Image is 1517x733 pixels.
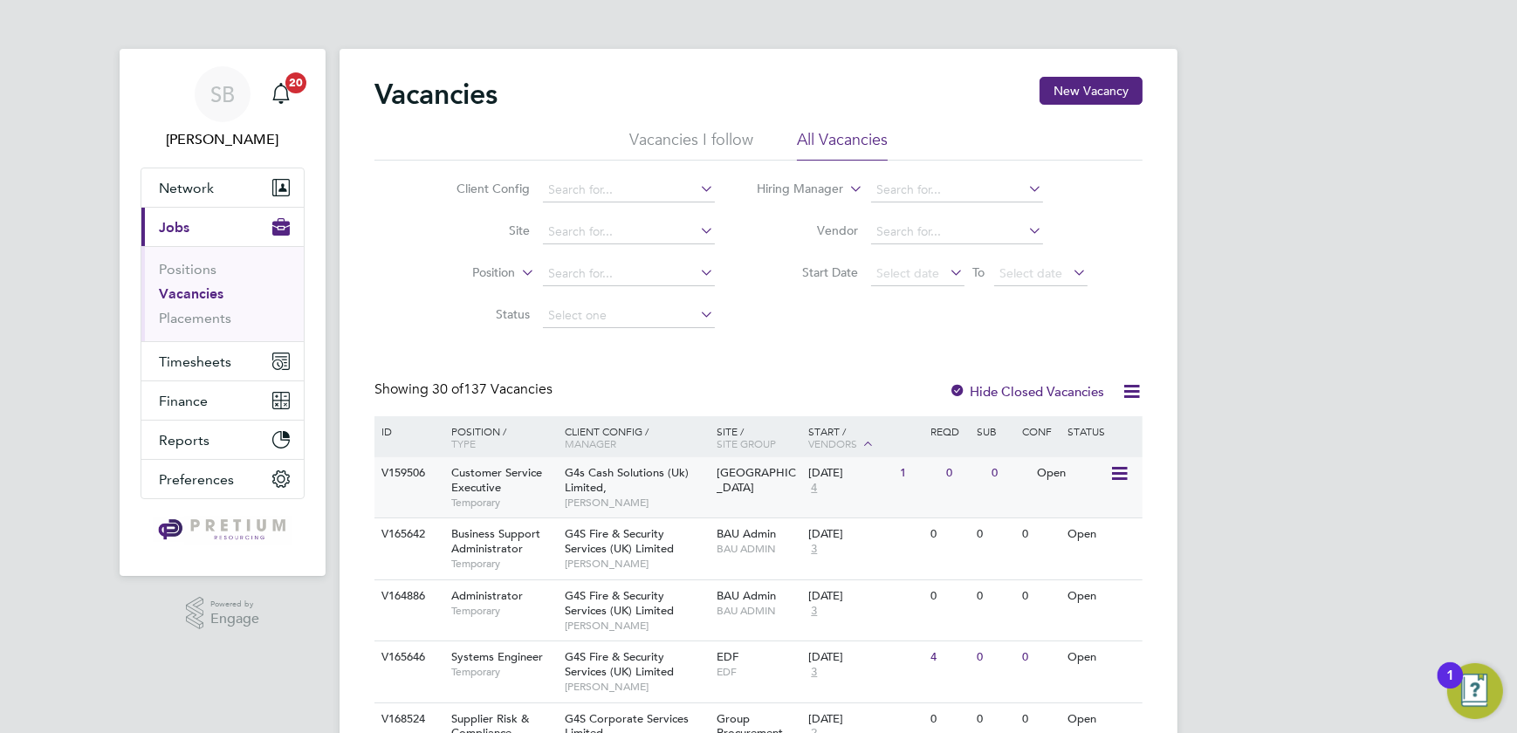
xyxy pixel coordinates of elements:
div: ID [377,416,438,446]
div: V165642 [377,518,438,551]
nav: Main navigation [120,49,326,576]
div: Open [1064,580,1140,613]
div: 0 [926,518,971,551]
span: EDF [717,665,800,679]
div: 0 [987,457,1033,490]
h2: Vacancies [374,77,498,112]
span: G4S Fire & Security Services (UK) Limited [565,649,674,679]
div: 0 [926,580,971,613]
button: New Vacancy [1040,77,1143,105]
a: Go to home page [141,517,305,545]
li: All Vacancies [797,129,888,161]
div: Jobs [141,246,304,341]
span: G4S Fire & Security Services (UK) Limited [565,588,674,618]
span: BAU Admin [717,588,777,603]
div: [DATE] [808,712,922,727]
a: SB[PERSON_NAME] [141,66,305,150]
span: Manager [565,436,616,450]
input: Search for... [871,178,1043,202]
span: [PERSON_NAME] [565,619,709,633]
label: Start Date [758,264,859,280]
div: Showing [374,380,556,399]
div: Open [1064,641,1140,674]
button: Reports [141,421,304,459]
button: Preferences [141,460,304,498]
div: [DATE] [808,650,922,665]
img: pretium-logo-retina.png [154,517,291,545]
div: Site / [713,416,805,458]
span: Network [159,180,214,196]
a: Placements [159,310,231,326]
span: G4S Fire & Security Services (UK) Limited [565,526,674,556]
button: Network [141,168,304,207]
span: Sasha Baird [141,129,305,150]
span: 20 [285,72,306,93]
button: Open Resource Center, 1 new notification [1447,663,1503,719]
span: Jobs [159,219,189,236]
span: Site Group [717,436,777,450]
a: Vacancies [159,285,223,302]
div: Reqd [926,416,971,446]
label: Hide Closed Vacancies [949,383,1104,400]
div: V159506 [377,457,438,490]
label: Client Config [430,181,531,196]
span: 3 [808,542,820,557]
a: Positions [159,261,216,277]
div: [DATE] [808,589,922,604]
span: [PERSON_NAME] [565,496,709,510]
span: Finance [159,393,208,409]
div: Position / [438,416,560,458]
span: BAU ADMIN [717,604,800,618]
div: 0 [1018,518,1063,551]
label: Site [430,223,531,238]
div: Status [1064,416,1140,446]
div: 0 [972,641,1018,674]
input: Search for... [543,262,715,286]
div: 1 [1446,675,1454,698]
span: [PERSON_NAME] [565,557,709,571]
div: Sub [972,416,1018,446]
span: 3 [808,665,820,680]
div: V164886 [377,580,438,613]
div: 0 [1018,641,1063,674]
label: Position [415,264,516,282]
span: Powered by [210,597,259,612]
span: [PERSON_NAME] [565,680,709,694]
span: To [968,261,991,284]
button: Finance [141,381,304,420]
input: Search for... [543,220,715,244]
a: Powered byEngage [186,597,260,630]
div: Conf [1018,416,1063,446]
input: Select one [543,304,715,328]
div: Open [1064,518,1140,551]
div: [DATE] [808,466,891,481]
span: Reports [159,432,209,449]
label: Hiring Manager [744,181,844,198]
span: Temporary [451,604,556,618]
div: 0 [942,457,987,490]
li: Vacancies I follow [629,129,753,161]
span: Temporary [451,557,556,571]
input: Search for... [871,220,1043,244]
div: Open [1033,457,1109,490]
label: Status [430,306,531,322]
span: Temporary [451,665,556,679]
span: SB [210,83,235,106]
span: Business Support Administrator [451,526,540,556]
span: Select date [877,265,940,281]
span: Customer Service Executive [451,465,542,495]
button: Timesheets [141,342,304,380]
span: Engage [210,612,259,627]
a: 20 [264,66,299,122]
span: Timesheets [159,353,231,370]
div: 4 [926,641,971,674]
span: 3 [808,604,820,619]
span: Administrator [451,588,523,603]
span: Vendors [808,436,857,450]
span: 4 [808,481,820,496]
span: BAU ADMIN [717,542,800,556]
span: Select date [1000,265,1063,281]
span: 30 of [432,380,463,398]
div: 0 [972,518,1018,551]
div: Start / [804,416,926,460]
